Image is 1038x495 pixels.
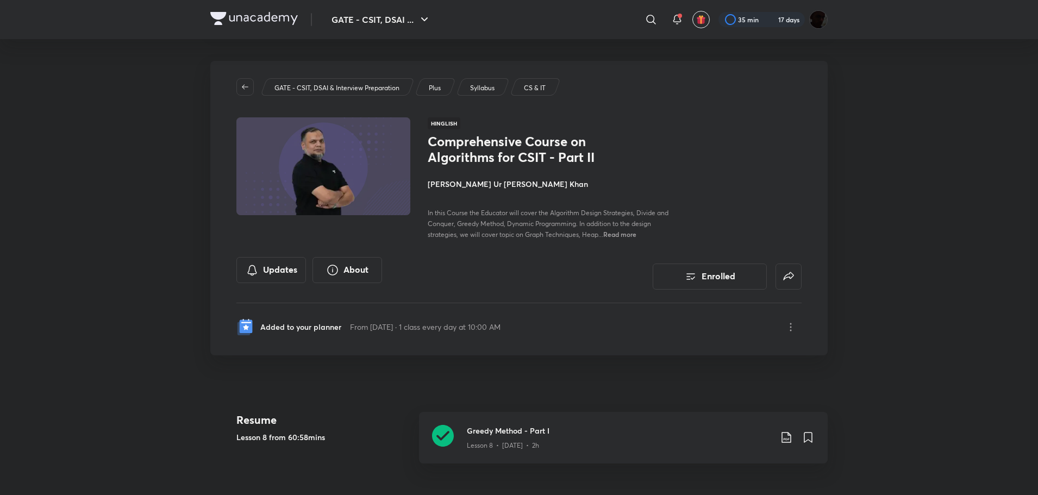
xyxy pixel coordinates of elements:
[428,178,671,190] h4: [PERSON_NAME] Ur [PERSON_NAME] Khan
[312,257,382,283] button: About
[696,15,706,24] img: avatar
[350,321,501,333] p: From [DATE] · 1 class every day at 10:00 AM
[603,230,636,239] span: Read more
[468,83,497,93] a: Syllabus
[273,83,402,93] a: GATE - CSIT, DSAI & Interview Preparation
[467,425,771,436] h3: Greedy Method - Part I
[427,83,443,93] a: Plus
[524,83,546,93] p: CS & IT
[419,412,828,477] a: Greedy Method - Part ILesson 8 • [DATE] • 2h
[428,134,605,165] h1: Comprehensive Course on Algorithms for CSIT - Part II
[692,11,710,28] button: avatar
[236,431,410,443] h5: Lesson 8 from 60:58mins
[274,83,399,93] p: GATE - CSIT, DSAI & Interview Preparation
[470,83,495,93] p: Syllabus
[236,257,306,283] button: Updates
[428,117,460,129] span: Hinglish
[210,12,298,25] img: Company Logo
[210,12,298,28] a: Company Logo
[260,321,341,333] p: Added to your planner
[765,14,776,25] img: streak
[467,441,539,450] p: Lesson 8 • [DATE] • 2h
[235,116,412,216] img: Thumbnail
[776,264,802,290] button: false
[236,412,410,428] h4: Resume
[653,264,767,290] button: Enrolled
[429,83,441,93] p: Plus
[522,83,548,93] a: CS & IT
[809,10,828,29] img: PN Pandey
[325,9,437,30] button: GATE - CSIT, DSAI ...
[428,209,668,239] span: In this Course the Educator will cover the Algorithm Design Strategies, Divide and Conquer, Greed...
